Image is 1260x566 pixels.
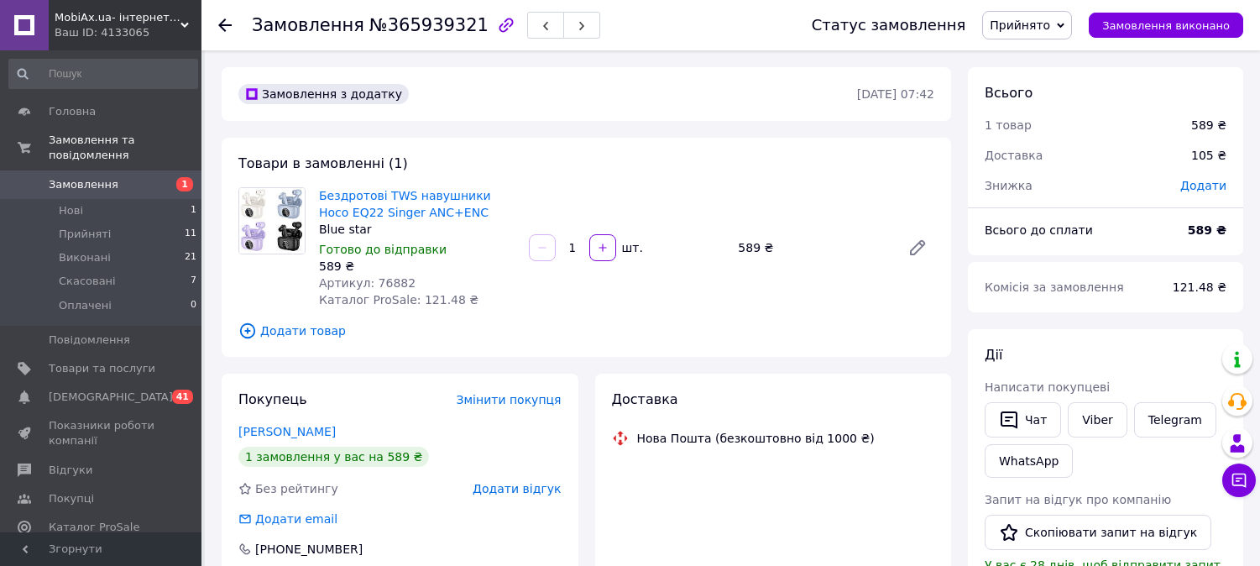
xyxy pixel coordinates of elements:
span: Нові [59,203,83,218]
span: 1 [176,177,193,191]
span: Покупець [238,391,307,407]
div: Нова Пошта (безкоштовно від 1000 ₴) [633,430,879,447]
span: Дії [985,347,1002,363]
div: Додати email [237,511,339,527]
a: Бездротові TWS навушники Hoco EQ22 Singer ANC+ENC [319,189,491,219]
span: Прийняті [59,227,111,242]
input: Пошук [8,59,198,89]
div: 589 ₴ [731,236,894,259]
b: 589 ₴ [1188,223,1226,237]
div: 1 замовлення у вас на 589 ₴ [238,447,429,467]
span: Покупці [49,491,94,506]
span: 121.48 ₴ [1173,280,1226,294]
img: Бездротові TWS навушники Hoco EQ22 Singer ANC+ENC [239,188,305,254]
a: Viber [1068,402,1127,438]
span: Виконані [59,250,111,265]
span: Артикул: 76882 [319,276,416,290]
span: Додати товар [238,322,934,340]
span: Доставка [985,149,1043,162]
a: Редагувати [901,231,934,265]
span: Оплачені [59,298,112,313]
a: Telegram [1134,402,1216,438]
div: [PHONE_NUMBER] [254,541,364,558]
span: Товари та послуги [49,361,155,376]
a: [PERSON_NAME] [238,425,336,438]
span: Комісія за замовлення [985,280,1124,294]
span: 41 [172,390,193,404]
span: 1 [191,203,196,218]
span: Каталог ProSale [49,520,139,535]
span: Без рейтингу [255,482,338,495]
div: Додати email [254,511,339,527]
span: Прийнято [990,18,1050,32]
span: 21 [185,250,196,265]
span: Замовлення виконано [1102,19,1230,32]
span: Показники роботи компанії [49,418,155,448]
span: Скасовані [59,274,116,289]
span: Замовлення та повідомлення [49,133,201,163]
span: №365939321 [369,15,489,35]
button: Скопіювати запит на відгук [985,515,1211,550]
div: Blue star [319,221,515,238]
span: Замовлення [252,15,364,35]
span: Додати відгук [473,482,561,495]
div: шт. [618,239,645,256]
div: Замовлення з додатку [238,84,409,104]
div: Статус замовлення [812,17,966,34]
a: WhatsApp [985,444,1073,478]
div: 589 ₴ [319,258,515,275]
div: Ваш ID: 4133065 [55,25,201,40]
span: Головна [49,104,96,119]
div: 105 ₴ [1181,137,1236,174]
span: 1 товар [985,118,1032,132]
span: Знижка [985,179,1033,192]
span: Змінити покупця [457,393,562,406]
span: Готово до відправки [319,243,447,256]
span: 0 [191,298,196,313]
span: 11 [185,227,196,242]
div: Повернутися назад [218,17,232,34]
span: [DEMOGRAPHIC_DATA] [49,390,173,405]
time: [DATE] 07:42 [857,87,934,101]
span: Доставка [612,391,678,407]
button: Чат з покупцем [1222,464,1256,497]
span: Додати [1180,179,1226,192]
span: Написати покупцеві [985,380,1110,394]
span: Всього [985,85,1033,101]
span: 7 [191,274,196,289]
span: Повідомлення [49,333,130,348]
div: 589 ₴ [1191,117,1226,134]
span: MobiAx.ua- інтернет-магазин мобільних аксесуарів [55,10,180,25]
span: Відгуки [49,463,92,478]
span: Товари в замовленні (1) [238,155,408,171]
span: Всього до сплати [985,223,1093,237]
span: Запит на відгук про компанію [985,493,1171,506]
button: Чат [985,402,1061,438]
span: Каталог ProSale: 121.48 ₴ [319,293,478,307]
span: Замовлення [49,177,118,192]
button: Замовлення виконано [1089,13,1243,38]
